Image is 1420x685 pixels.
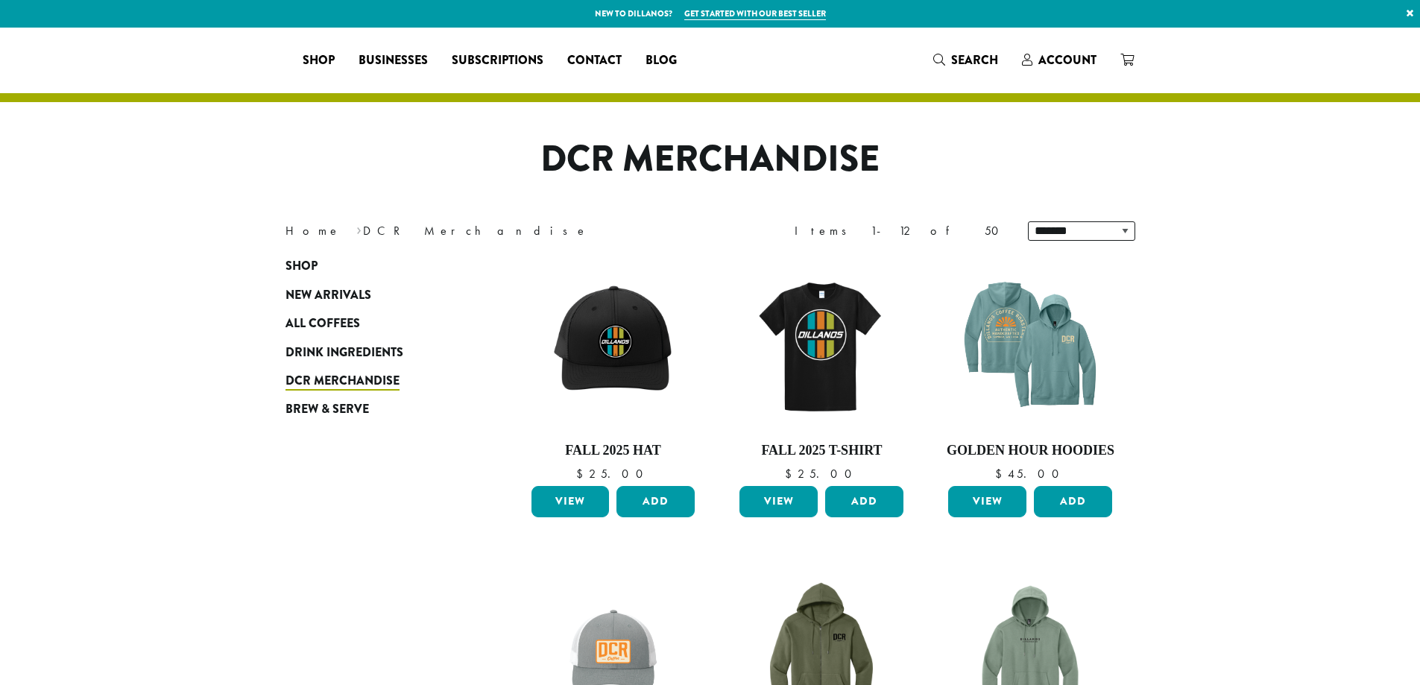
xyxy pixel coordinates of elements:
span: › [356,217,362,240]
span: Brew & Serve [285,400,369,419]
span: Subscriptions [452,51,543,70]
span: $ [995,466,1008,482]
h4: Fall 2025 Hat [528,443,699,459]
div: Items 1-12 of 50 [795,222,1006,240]
h4: Fall 2025 T-Shirt [736,443,907,459]
span: All Coffees [285,315,360,333]
a: Home [285,223,341,239]
h1: DCR Merchandise [274,138,1146,181]
a: View [948,486,1026,517]
a: Shop [285,252,464,280]
span: $ [576,466,589,482]
a: Fall 2025 T-Shirt $25.00 [736,259,907,480]
a: Search [921,48,1010,72]
a: Shop [291,48,347,72]
a: Get started with our best seller [684,7,826,20]
nav: Breadcrumb [285,222,688,240]
span: Account [1038,51,1096,69]
a: Golden Hour Hoodies $45.00 [944,259,1116,480]
a: All Coffees [285,309,464,338]
span: Shop [303,51,335,70]
span: DCR Merchandise [285,372,400,391]
a: New Arrivals [285,281,464,309]
span: Contact [567,51,622,70]
a: View [531,486,610,517]
button: Add [825,486,903,517]
span: Search [951,51,998,69]
a: Fall 2025 Hat $25.00 [528,259,699,480]
a: Drink Ingredients [285,338,464,366]
bdi: 25.00 [785,466,859,482]
span: Businesses [359,51,428,70]
span: Shop [285,257,318,276]
span: Drink Ingredients [285,344,403,362]
button: Add [1034,486,1112,517]
bdi: 25.00 [576,466,650,482]
a: Brew & Serve [285,395,464,423]
a: DCR Merchandise [285,367,464,395]
img: DCR-SS-Golden-Hour-Hoodie-Eucalyptus-Blue-1200x1200-Web-e1744312709309.png [944,259,1116,431]
a: View [739,486,818,517]
img: DCR-Retro-Three-Strip-Circle-Patch-Trucker-Hat-Fall-WEB-scaled.jpg [527,259,698,431]
h4: Golden Hour Hoodies [944,443,1116,459]
span: $ [785,466,798,482]
span: New Arrivals [285,286,371,305]
img: DCR-Retro-Three-Strip-Circle-Tee-Fall-WEB-scaled.jpg [736,259,907,431]
bdi: 45.00 [995,466,1066,482]
span: Blog [646,51,677,70]
button: Add [616,486,695,517]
